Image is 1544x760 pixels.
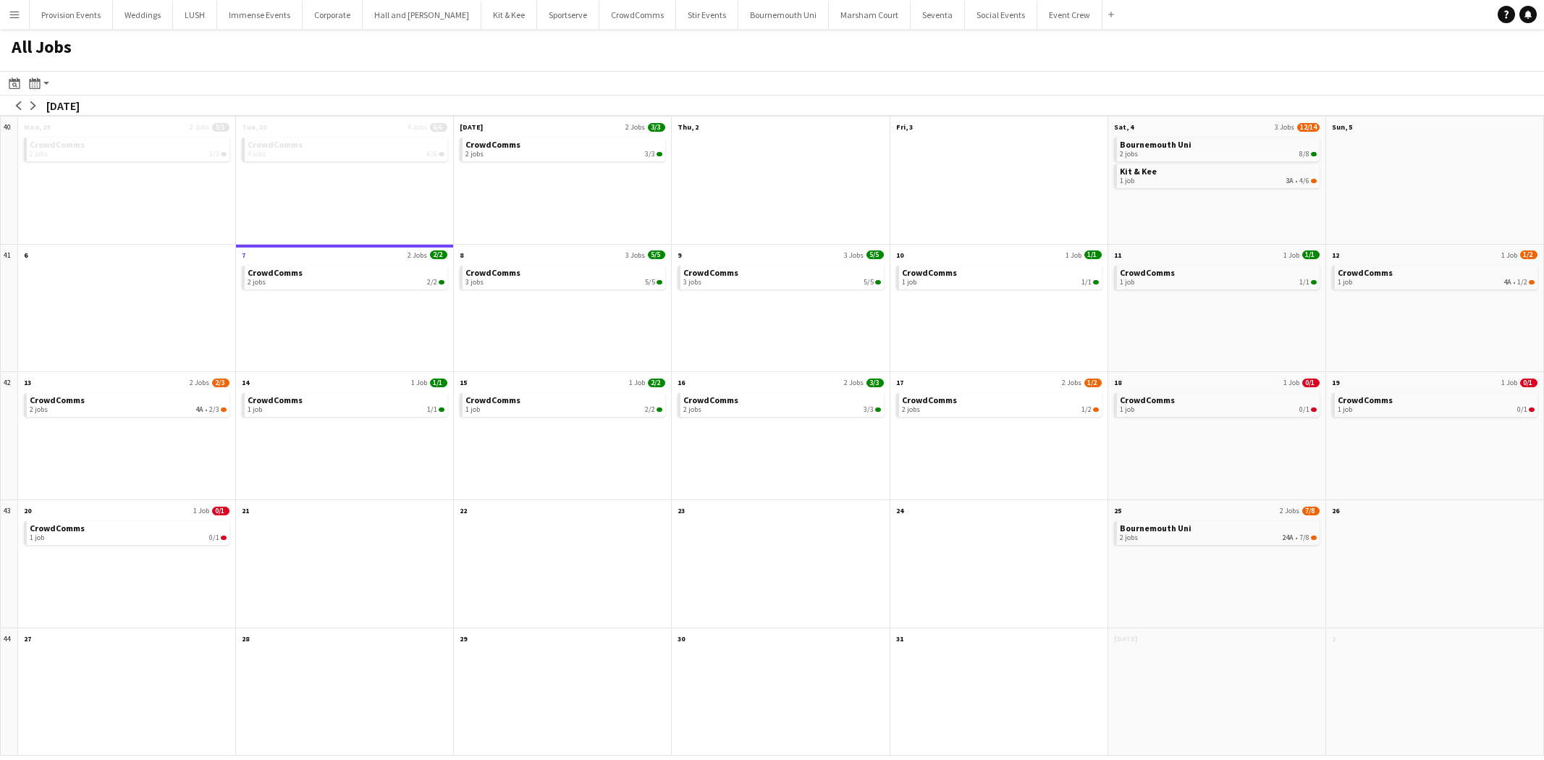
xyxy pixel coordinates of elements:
span: 3/3 [648,123,665,132]
a: CrowdComms2 jobs3/3 [683,393,880,414]
span: 2 Jobs [408,250,427,260]
span: 6/6 [439,152,444,156]
span: 4A [195,405,203,414]
button: Kit & Kee [481,1,537,29]
div: • [1120,533,1317,542]
a: CrowdComms2 jobs3/3 [465,138,662,159]
span: 2 jobs [1120,150,1138,159]
span: 1/2 [1093,408,1099,412]
span: 7 [242,250,245,260]
span: 2/2 [645,405,655,414]
span: 4/6 [1311,179,1317,183]
div: • [1120,177,1317,185]
span: 14 [242,378,249,387]
div: 42 [1,372,18,500]
a: CrowdComms1 job0/1 [1120,393,1317,414]
span: Sat, 4 [1114,122,1134,132]
span: 22 [460,506,467,515]
span: CrowdComms [248,267,303,278]
span: 8/8 [1299,150,1309,159]
span: 1/1 [1084,250,1102,259]
span: 3/3 [645,150,655,159]
span: CrowdComms [902,267,957,278]
span: 1/1 [1302,250,1320,259]
span: 0/1 [1299,405,1309,414]
span: 5/5 [864,278,874,287]
span: Sun, 5 [1332,122,1352,132]
span: 2 jobs [683,405,701,414]
span: 23 [678,506,685,515]
div: • [30,405,227,414]
button: Seventa [911,1,965,29]
button: Weddings [113,1,173,29]
span: 1/1 [1093,280,1099,284]
a: CrowdComms1 job1/1 [902,266,1099,287]
span: 2 Jobs [844,378,864,387]
button: Event Crew [1037,1,1102,29]
div: • [1338,278,1535,287]
span: 24 [896,506,903,515]
span: 0/1 [1517,405,1527,414]
span: 1 Job [193,506,209,515]
span: CrowdComms [30,139,85,150]
span: 25 [1114,506,1121,515]
span: 1 Job [629,378,645,387]
button: Provision Events [30,1,113,29]
button: Bournemouth Uni [738,1,829,29]
span: 0/1 [1311,408,1317,412]
span: 0/1 [221,536,227,540]
span: 1 job [465,405,480,414]
span: 12 [1332,250,1339,260]
span: Kit & Kee [1120,166,1157,177]
span: 0/1 [212,507,229,515]
div: 41 [1,245,18,373]
span: 3 jobs [683,278,701,287]
span: 2 jobs [1120,533,1138,542]
span: 30 [678,634,685,643]
span: 5/5 [866,250,884,259]
span: 1 Job [1283,250,1299,260]
button: LUSH [173,1,217,29]
span: 0/1 [1520,379,1537,387]
span: 2 jobs [30,405,48,414]
a: CrowdComms1 job1/1 [248,393,444,414]
span: 18 [1114,378,1121,387]
span: 7/8 [1302,507,1320,515]
a: CrowdComms2 jobs2/2 [248,266,444,287]
span: 3/3 [875,408,881,412]
a: CrowdComms1 job0/1 [30,521,227,542]
a: CrowdComms3 jobs5/5 [465,266,662,287]
span: 0/1 [1302,379,1320,387]
div: 44 [1,628,18,756]
span: 19 [1332,378,1339,387]
span: CrowdComms [683,267,738,278]
span: Bournemouth Uni [1120,139,1191,150]
span: 1/1 [427,405,437,414]
span: 2 jobs [902,405,920,414]
span: 0/1 [1529,408,1535,412]
span: 3/3 [209,150,219,159]
span: CrowdComms [30,394,85,405]
span: 1 job [1120,405,1134,414]
span: 2/3 [221,408,227,412]
span: 1 Job [1283,378,1299,387]
span: 1 job [1120,278,1134,287]
span: 1 job [1338,278,1352,287]
span: 3 Jobs [1275,122,1294,132]
span: 2 Jobs [1280,506,1299,515]
span: 2/2 [439,280,444,284]
span: 3/3 [221,152,227,156]
span: 20 [24,506,31,515]
span: 3/3 [864,405,874,414]
span: 6 [24,250,28,260]
span: 7/8 [1311,536,1317,540]
span: 2/2 [427,278,437,287]
span: 1/1 [1299,278,1309,287]
span: 16 [678,378,685,387]
button: Corporate [303,1,363,29]
span: CrowdComms [465,139,520,150]
span: Mon, 29 [24,122,50,132]
span: CrowdComms [465,267,520,278]
a: CrowdComms2 jobs3/3 [30,138,227,159]
div: 40 [1,117,18,245]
